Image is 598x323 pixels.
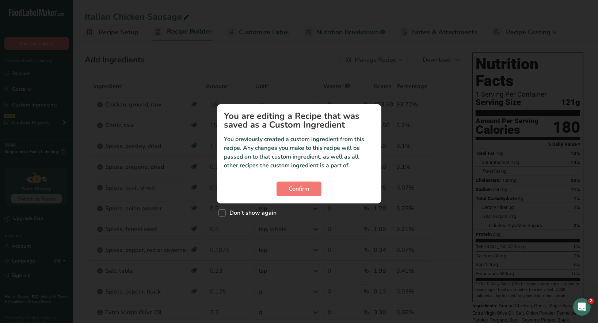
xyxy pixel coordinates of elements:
[224,112,374,129] h1: You are editing a Recipe that was saved as a Custom Ingredient
[588,298,594,304] span: 2
[573,298,591,316] iframe: Intercom live chat
[277,182,321,196] button: Confirm
[226,209,277,217] span: Don't show again
[224,135,374,170] p: You previously created a custom ingredient from this recipe. Any changes you make to this recipe ...
[289,184,309,193] span: Confirm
